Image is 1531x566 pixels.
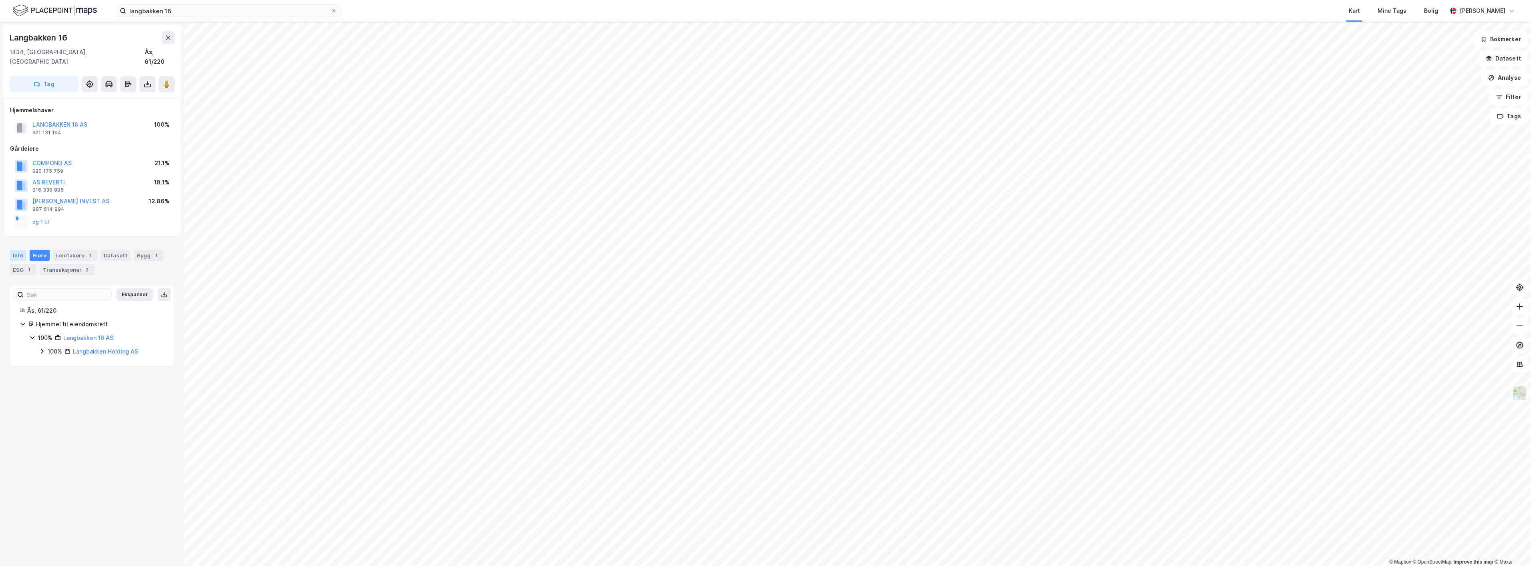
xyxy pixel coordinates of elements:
[48,347,62,356] div: 100%
[10,264,36,275] div: ESG
[155,158,169,168] div: 21.1%
[24,289,111,301] input: Søk
[32,206,64,212] div: 987 614 994
[117,288,153,301] button: Ekspander
[1413,559,1452,565] a: OpenStreetMap
[1474,31,1528,47] button: Bokmerker
[63,334,113,341] a: Langbakken 16 AS
[1460,6,1505,16] div: [PERSON_NAME]
[1424,6,1438,16] div: Bolig
[154,178,169,187] div: 18.1%
[10,105,174,115] div: Hjemmelshaver
[10,144,174,154] div: Gårdeiere
[10,47,145,67] div: 1434, [GEOGRAPHIC_DATA], [GEOGRAPHIC_DATA]
[30,250,50,261] div: Eiere
[1378,6,1406,16] div: Mine Tags
[10,76,79,92] button: Tag
[134,250,163,261] div: Bygg
[36,319,165,329] div: Hjemmel til eiendomsrett
[149,196,169,206] div: 12.86%
[1349,6,1360,16] div: Kart
[1479,51,1528,67] button: Datasett
[13,4,97,18] img: logo.f888ab2527a4732fd821a326f86c7f29.svg
[1491,528,1531,566] div: Kontrollprogram for chat
[32,168,63,174] div: 920 175 759
[25,266,33,274] div: 1
[73,348,138,355] a: Langbakken Holding AS
[1481,70,1528,86] button: Analyse
[1512,386,1527,401] img: Z
[1491,108,1528,124] button: Tags
[10,31,68,44] div: Langbakken 16
[145,47,175,67] div: Ås, 61/220
[86,251,94,259] div: 1
[32,187,64,193] div: 916 339 895
[101,250,131,261] div: Datasett
[27,306,165,315] div: Ås, 61/220
[154,120,169,129] div: 100%
[1491,528,1531,566] iframe: Chat Widget
[1489,89,1528,105] button: Filter
[152,251,160,259] div: 1
[38,333,52,343] div: 100%
[40,264,95,275] div: Transaksjoner
[10,250,26,261] div: Info
[1454,559,1493,565] a: Improve this map
[126,5,330,17] input: Søk på adresse, matrikkel, gårdeiere, leietakere eller personer
[53,250,97,261] div: Leietakere
[32,129,61,136] div: 921 131 194
[83,266,91,274] div: 2
[1389,559,1411,565] a: Mapbox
